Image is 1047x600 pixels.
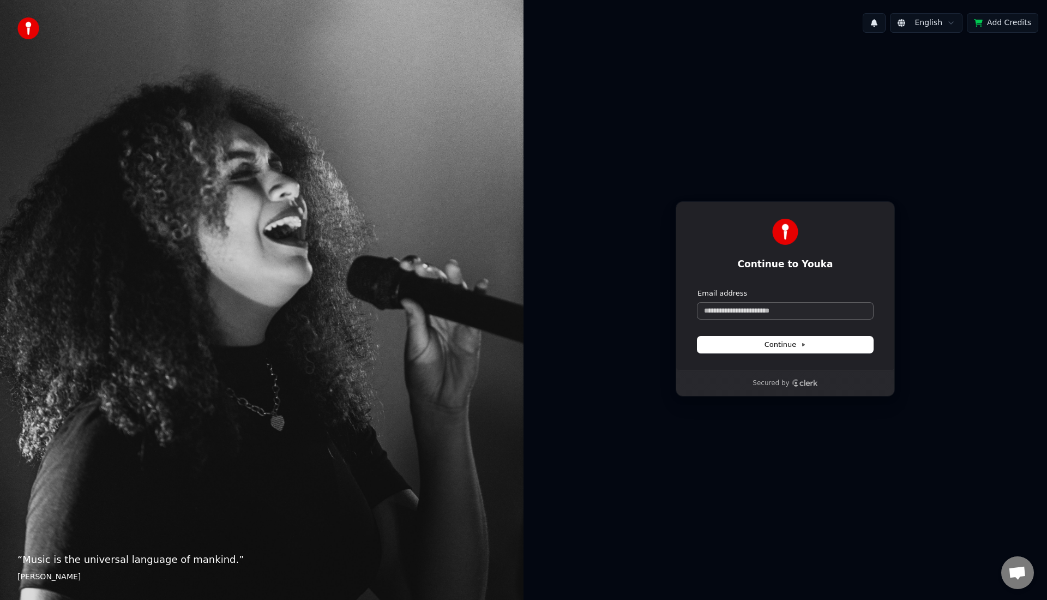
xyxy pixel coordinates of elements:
[697,337,873,353] button: Continue
[697,289,747,298] label: Email address
[967,13,1038,33] button: Add Credits
[17,572,506,583] footer: [PERSON_NAME]
[772,219,798,245] img: Youka
[753,379,789,388] p: Secured by
[697,258,873,271] h1: Continue to Youka
[17,17,39,39] img: youka
[1001,556,1034,589] a: Open chat
[17,552,506,567] p: “ Music is the universal language of mankind. ”
[792,379,818,387] a: Clerk logo
[765,340,806,350] span: Continue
